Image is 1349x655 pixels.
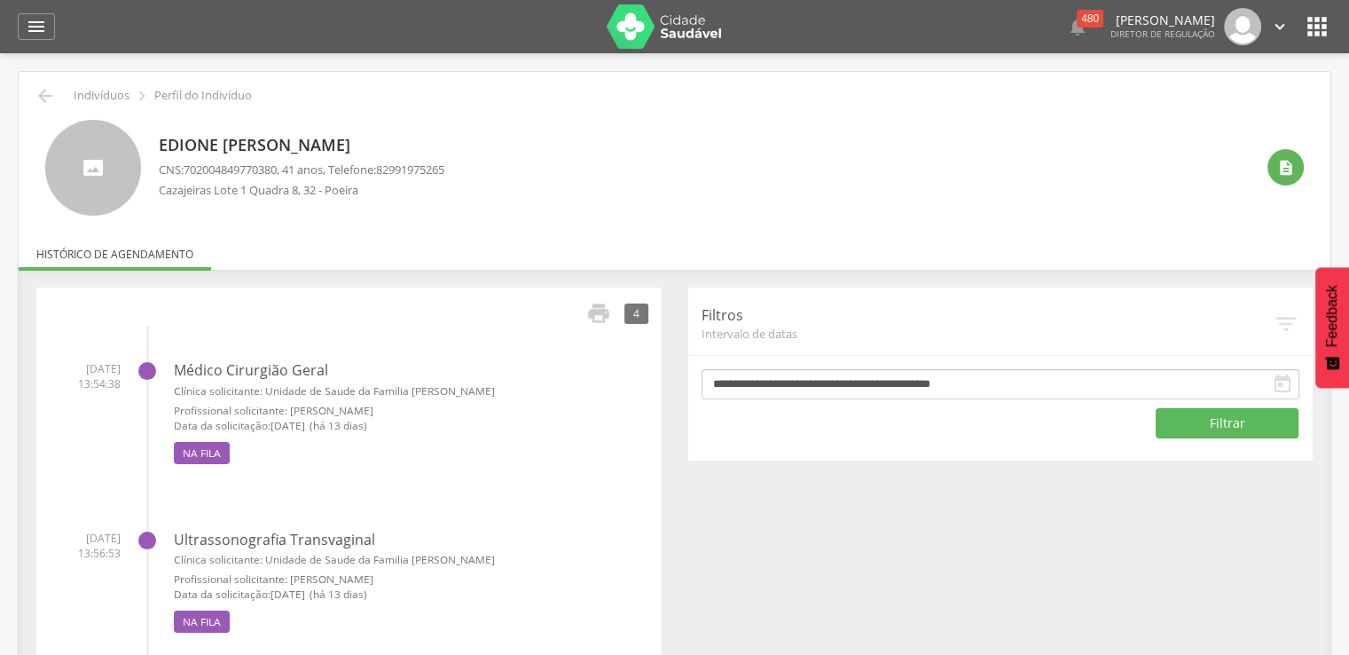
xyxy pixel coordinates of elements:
[50,361,121,391] span: [DATE] 13:54:38
[1270,8,1290,45] a: 
[702,326,1274,342] span: Intervalo de datas
[159,134,444,157] p: Edione [PERSON_NAME]
[310,418,367,432] span: (há 13 dias)
[174,572,648,587] small: Profissional solicitante: [PERSON_NAME]
[1273,311,1299,337] i: 
[1303,12,1331,41] i: 
[1110,14,1215,27] p: [PERSON_NAME]
[624,304,648,324] div: 4
[174,533,648,548] h4: Ultrassonografia Transvaginal
[74,89,129,103] p: Indivíduos
[159,162,444,178] p: CNS: , 41 anos, Telefone:
[35,85,56,107] i: 
[174,552,648,567] small: Clínica solicitante: Unidade de Saude da Familia [PERSON_NAME]
[174,611,230,633] span: Na fila
[1277,159,1295,177] i: 
[174,363,648,379] h4: Médico Cirurgião Geral
[159,182,444,199] p: Cazajeiras Lote 1 Quadra 8, 32 - Poeira
[1324,285,1340,347] span: Feedback
[174,587,648,602] small: Data da solicitação:
[310,587,367,601] span: (há 13 dias)
[1067,8,1088,45] a:  480
[586,301,611,326] i: 
[26,16,47,37] i: 
[18,13,55,40] a: 
[174,442,230,464] span: Na fila
[174,403,648,418] small: Profissional solicitante: [PERSON_NAME]
[576,301,611,326] a: 
[1315,267,1349,388] button: Feedback - Mostrar pesquisa
[184,162,277,178] span: 702004849770380
[50,531,121,561] span: [DATE] 13:56:53
[1110,28,1215,40] span: Diretor de regulação
[174,418,648,433] small: Data da solicitação:
[174,383,648,399] small: Clínica solicitante: Unidade de Saude da Familia [PERSON_NAME]
[1272,374,1293,395] i: 
[1077,10,1103,28] div: 480
[1156,408,1298,438] button: Filtrar
[271,587,305,601] span: [DATE]
[1067,16,1088,37] i: 
[376,162,444,178] span: 82991975265
[132,86,152,106] i: 
[702,305,1274,326] p: Filtros
[154,89,252,103] p: Perfil do Indivíduo
[271,418,305,432] span: [DATE]
[1270,17,1290,36] i: 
